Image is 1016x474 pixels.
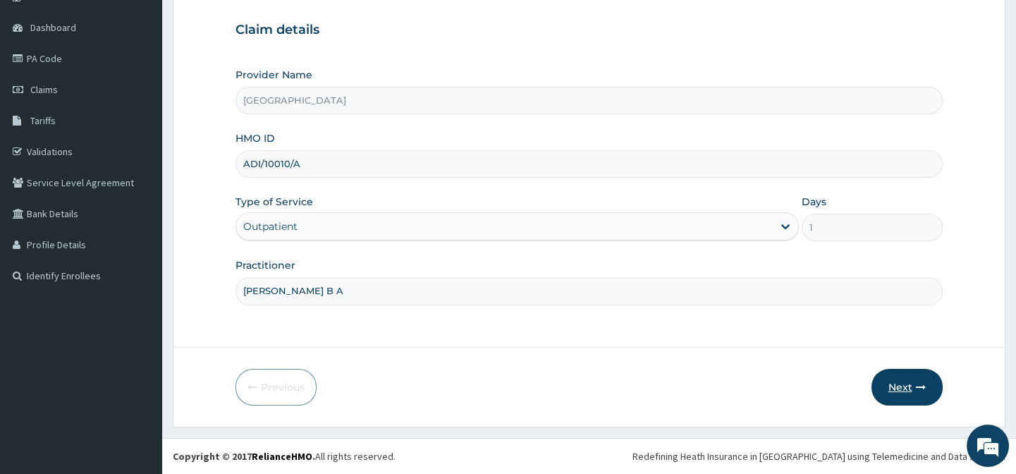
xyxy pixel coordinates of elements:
[73,79,237,97] div: Chat with us now
[235,258,295,272] label: Practitioner
[235,277,942,305] input: Enter Name
[30,114,56,127] span: Tariffs
[82,145,195,288] span: We're online!
[235,131,275,145] label: HMO ID
[235,23,942,38] h3: Claim details
[632,449,1005,463] div: Redefining Heath Insurance in [GEOGRAPHIC_DATA] using Telemedicine and Data Science!
[231,7,265,41] div: Minimize live chat window
[162,438,1016,474] footer: All rights reserved.
[243,219,298,233] div: Outpatient
[30,83,58,96] span: Claims
[235,150,942,178] input: Enter HMO ID
[235,68,312,82] label: Provider Name
[871,369,943,406] button: Next
[7,320,269,370] textarea: Type your message and hit 'Enter'
[802,195,826,209] label: Days
[235,369,317,406] button: Previous
[26,71,57,106] img: d_794563401_company_1708531726252_794563401
[235,195,313,209] label: Type of Service
[252,450,312,463] a: RelianceHMO
[173,450,315,463] strong: Copyright © 2017 .
[30,21,76,34] span: Dashboard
